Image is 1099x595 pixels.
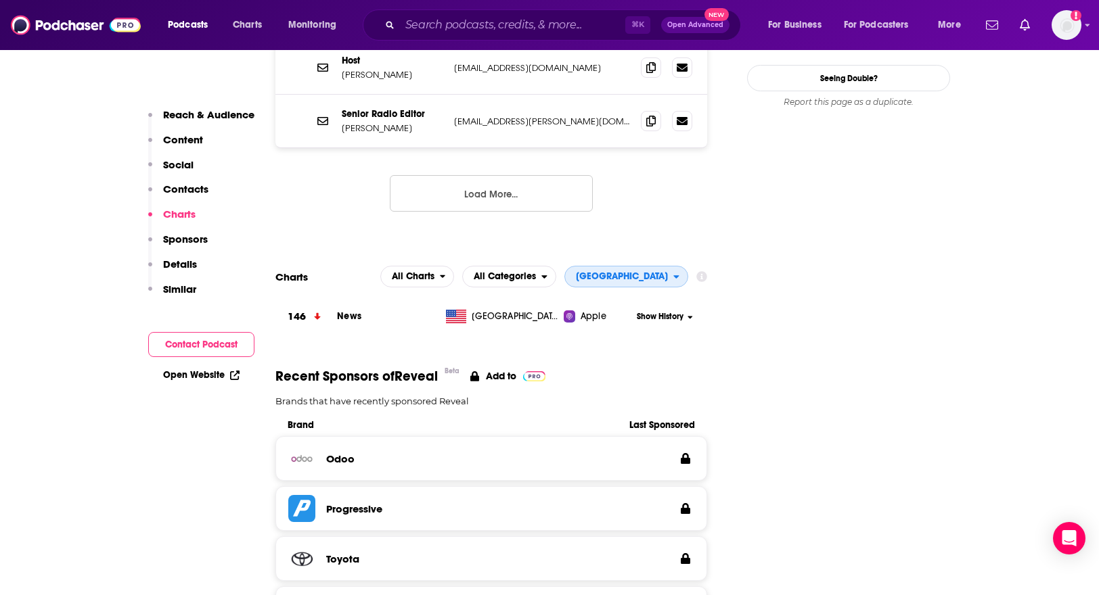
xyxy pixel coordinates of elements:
[288,445,315,472] img: Odoo logo
[454,116,630,127] p: [EMAIL_ADDRESS][PERSON_NAME][DOMAIN_NAME]
[523,371,545,381] img: Pro Logo
[581,310,606,323] span: Apple
[163,158,194,171] p: Social
[981,14,1004,37] a: Show notifications dropdown
[275,298,337,335] a: 146
[454,62,630,74] p: [EMAIL_ADDRESS][DOMAIN_NAME]
[148,332,254,357] button: Contact Podcast
[337,310,361,322] a: News
[400,14,625,36] input: Search podcasts, credits, & more...
[148,233,208,258] button: Sponsors
[342,122,443,134] p: [PERSON_NAME]
[148,158,194,183] button: Social
[168,16,208,34] span: Podcasts
[288,419,607,431] span: Brand
[390,175,593,212] button: Load More...
[158,14,225,36] button: open menu
[275,270,308,283] h2: Charts
[637,311,683,323] span: Show History
[148,183,208,208] button: Contacts
[148,283,196,308] button: Similar
[667,22,723,28] span: Open Advanced
[148,258,197,283] button: Details
[163,233,208,245] p: Sponsors
[148,133,203,158] button: Content
[279,14,354,36] button: open menu
[462,266,556,287] button: open menu
[474,272,536,281] span: All Categories
[928,14,978,36] button: open menu
[288,16,336,34] span: Monitoring
[163,258,197,270] p: Details
[625,16,650,34] span: ⌘ K
[747,65,950,91] a: Seeing Double?
[163,108,254,121] p: Reach & Audience
[148,208,196,233] button: Charts
[1052,10,1081,40] button: Show profile menu
[844,16,909,34] span: For Podcasters
[163,208,196,220] p: Charts
[392,272,434,281] span: All Charts
[607,419,695,431] span: Last Sponsored
[704,8,729,21] span: New
[163,283,196,295] p: Similar
[224,14,270,36] a: Charts
[470,368,545,385] a: Add to
[288,309,305,325] h3: 146
[275,396,707,406] p: Brands that have recently sponsored Reveal
[342,55,443,66] p: Host
[576,272,668,281] span: [GEOGRAPHIC_DATA]
[326,502,382,515] h3: Progressive
[11,12,141,38] img: Podchaser - Follow, Share and Rate Podcasts
[835,14,928,36] button: open menu
[1052,10,1081,40] img: User Profile
[326,552,359,565] h3: Toyota
[938,16,961,34] span: More
[441,310,564,323] a: [GEOGRAPHIC_DATA]
[163,133,203,146] p: Content
[288,495,315,522] img: Progressive logo
[148,108,254,133] button: Reach & Audience
[462,266,556,287] h2: Categories
[1014,14,1035,37] a: Show notifications dropdown
[288,545,315,572] img: Toyota logo
[326,452,355,465] h3: Odoo
[233,16,262,34] span: Charts
[564,266,688,287] button: open menu
[768,16,822,34] span: For Business
[163,183,208,195] p: Contacts
[564,310,632,323] a: Apple
[759,14,838,36] button: open menu
[1053,522,1085,554] div: Open Intercom Messenger
[275,368,438,385] span: Recent Sponsors of Reveal
[342,108,443,120] p: Senior Radio Editor
[1052,10,1081,40] span: Logged in as kmcguirk
[564,266,688,287] h2: Countries
[445,366,459,375] div: Beta
[380,266,455,287] button: open menu
[163,369,240,381] a: Open Website
[342,69,443,80] p: [PERSON_NAME]
[661,17,730,33] button: Open AdvancedNew
[380,266,455,287] h2: Platforms
[1071,10,1081,21] svg: Add a profile image
[747,97,950,108] div: Report this page as a duplicate.
[376,9,754,41] div: Search podcasts, credits, & more...
[472,310,560,323] span: United States
[633,311,698,323] button: Show History
[486,370,516,382] p: Add to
